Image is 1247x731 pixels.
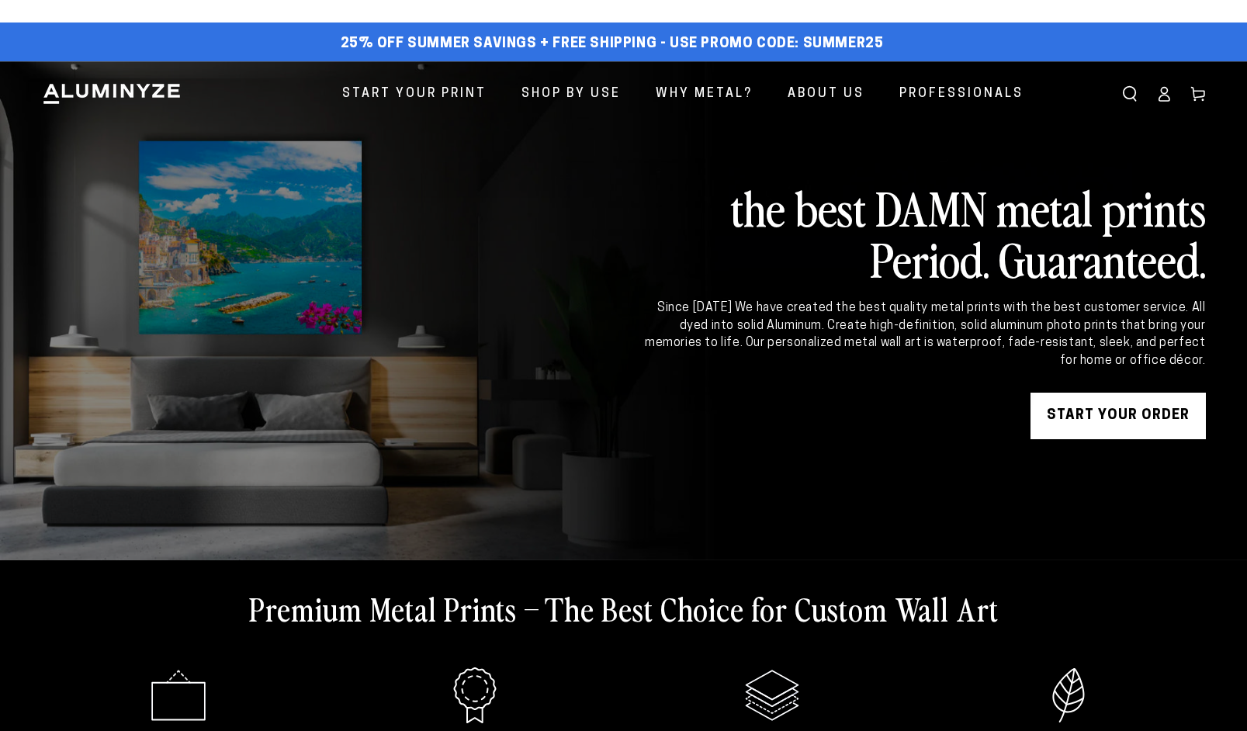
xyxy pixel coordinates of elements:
a: Why Metal? [644,74,764,115]
h2: the best DAMN metal prints Period. Guaranteed. [643,182,1206,284]
h2: Premium Metal Prints – The Best Choice for Custom Wall Art [249,588,999,629]
span: Why Metal? [656,83,753,106]
summary: Search our site [1113,77,1147,111]
div: Since [DATE] We have created the best quality metal prints with the best customer service. All dy... [643,300,1206,369]
a: START YOUR Order [1031,393,1206,439]
span: 25% off Summer Savings + Free Shipping - Use Promo Code: SUMMER25 [341,36,884,53]
span: Professionals [899,83,1024,106]
a: About Us [776,74,876,115]
img: Aluminyze [42,82,182,106]
a: Shop By Use [510,74,632,115]
span: Start Your Print [342,83,487,106]
span: About Us [788,83,864,106]
a: Start Your Print [331,74,498,115]
a: Professionals [888,74,1035,115]
span: Shop By Use [521,83,621,106]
